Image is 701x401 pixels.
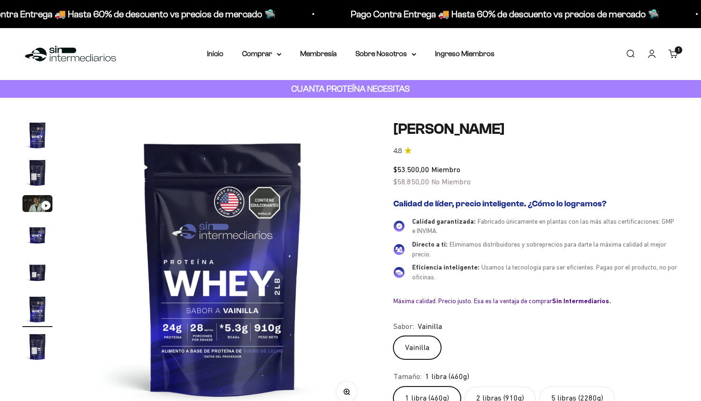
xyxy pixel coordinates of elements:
span: Miembro [431,165,460,174]
img: Proteína Whey - Vainilla [22,219,52,249]
button: Ir al artículo 7 [22,332,52,365]
img: Eficiencia inteligente [393,267,405,278]
a: 4.84.8 de 5.0 estrellas [393,146,679,156]
span: Eliminamos distribuidores y sobreprecios para darte la máxima calidad al mejor precio. [412,241,666,258]
a: Inicio [207,50,223,58]
legend: Sabor: [393,321,414,333]
a: Membresía [300,50,337,58]
span: Calidad garantizada: [412,218,476,225]
strong: CUANTA PROTEÍNA NECESITAS [291,84,410,94]
summary: Sobre Nosotros [355,48,416,60]
p: Pago Contra Entrega 🚚 Hasta 60% de descuento vs precios de mercado 🛸 [349,7,657,22]
span: Directo a ti: [412,241,448,248]
div: Máxima calidad. Precio justo. Esa es la ventaja de comprar [393,297,679,305]
span: $58.850,00 [393,177,429,186]
span: Usamos la tecnología para ser eficientes. Pagas por el producto, no por oficinas. [412,263,677,281]
button: Ir al artículo 2 [22,158,52,190]
button: Ir al artículo 1 [22,120,52,153]
h2: Calidad de líder, precio inteligente. ¿Cómo lo logramos? [393,199,679,209]
img: Proteína Whey - Vainilla [22,332,52,362]
legend: Tamaño: [393,371,421,383]
span: 4.8 [393,146,402,156]
b: Sin Intermediarios. [552,297,611,305]
button: Ir al artículo 4 [22,219,52,252]
img: Proteína Whey - Vainilla [22,257,52,287]
img: Proteína Whey - Vainilla [22,120,52,150]
img: Proteína Whey - Vainilla [22,158,52,188]
span: Fabricado únicamente en plantas con las más altas certificaciones: GMP e INVIMA. [412,218,674,235]
button: Ir al artículo 6 [22,294,52,327]
img: Calidad garantizada [393,220,405,232]
button: Ir al artículo 5 [22,257,52,290]
span: 1 libra (460g) [425,371,469,383]
button: Ir al artículo 3 [22,195,52,215]
img: Directo a ti [393,244,405,255]
summary: Comprar [242,48,281,60]
span: No Miembro [431,177,471,186]
span: $53.500,00 [393,165,429,174]
span: Eficiencia inteligente: [412,263,480,271]
span: 1 [678,48,679,52]
span: Vainilla [418,321,442,333]
h1: [PERSON_NAME] [393,120,679,138]
img: Proteína Whey - Vainilla [22,294,52,324]
a: Ingreso Miembros [435,50,494,58]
